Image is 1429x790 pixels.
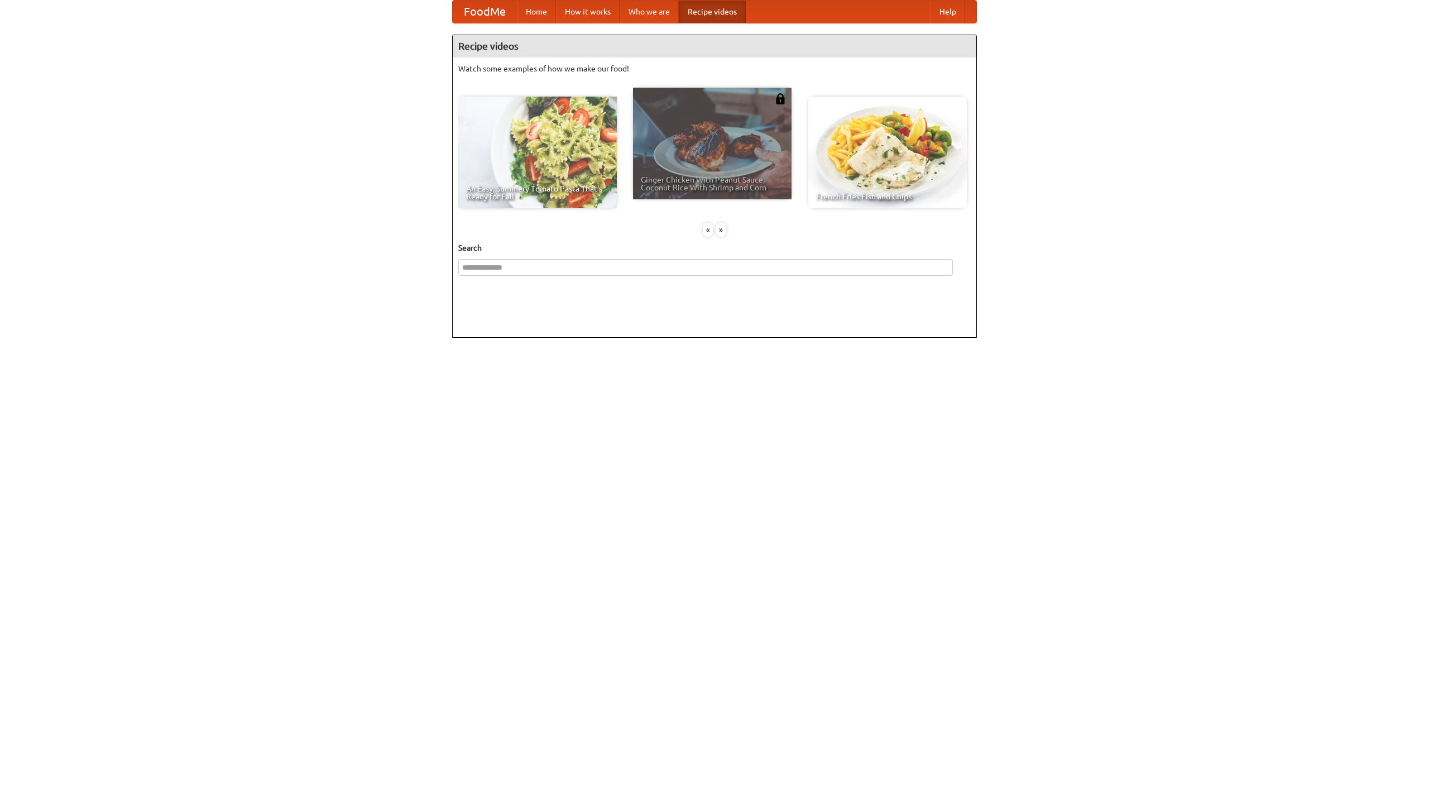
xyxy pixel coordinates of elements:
[458,242,971,253] h5: Search
[775,93,786,104] img: 483408.png
[556,1,620,23] a: How it works
[453,1,517,23] a: FoodMe
[466,185,609,200] span: An Easy, Summery Tomato Pasta That's Ready for Fall
[931,1,965,23] a: Help
[620,1,679,23] a: Who we are
[679,1,746,23] a: Recipe videos
[808,97,967,208] a: French Fries Fish and Chips
[703,223,713,237] div: «
[816,193,959,200] span: French Fries Fish and Chips
[716,223,726,237] div: »
[458,63,971,74] p: Watch some examples of how we make our food!
[458,97,617,208] a: An Easy, Summery Tomato Pasta That's Ready for Fall
[453,35,976,58] h4: Recipe videos
[517,1,556,23] a: Home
